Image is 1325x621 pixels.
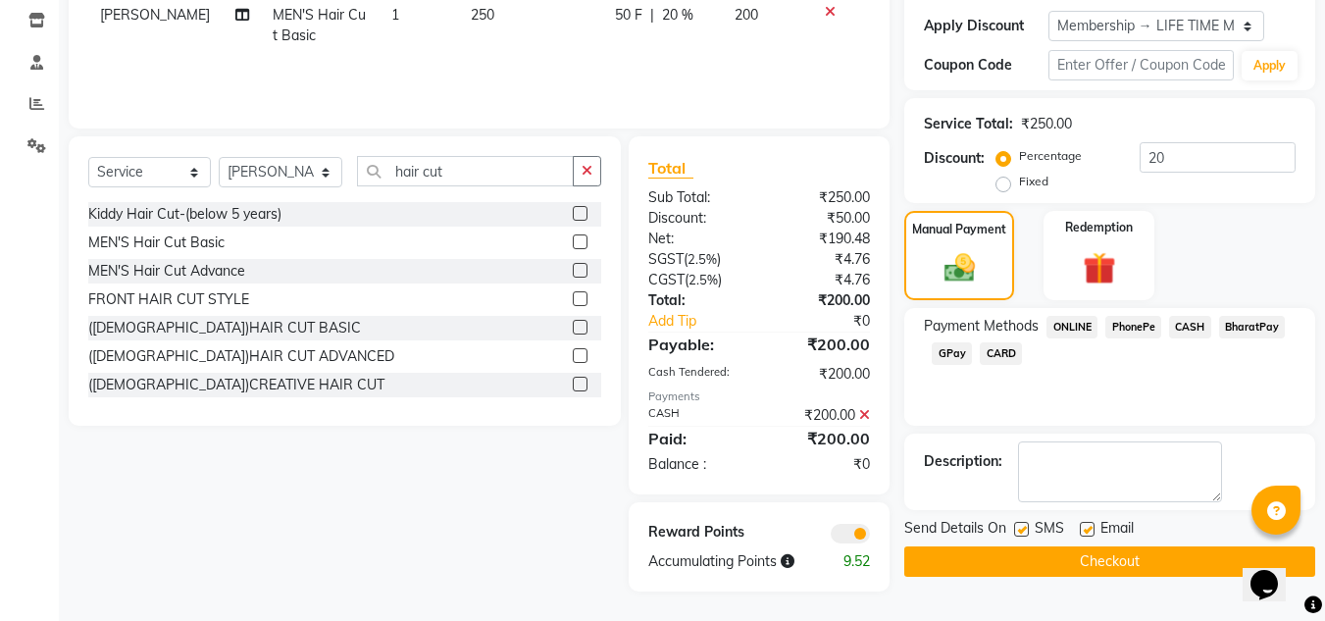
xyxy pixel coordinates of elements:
[935,250,985,285] img: _cash.svg
[357,156,574,186] input: Search or Scan
[759,427,885,450] div: ₹200.00
[1219,316,1286,338] span: BharatPay
[980,342,1022,365] span: CARD
[1021,114,1072,134] div: ₹250.00
[88,261,245,282] div: MEN'S Hair Cut Advance
[1169,316,1211,338] span: CASH
[759,249,885,270] div: ₹4.76
[688,272,718,287] span: 2.5%
[759,454,885,475] div: ₹0
[912,221,1006,238] label: Manual Payment
[634,454,759,475] div: Balance :
[759,187,885,208] div: ₹250.00
[759,333,885,356] div: ₹200.00
[634,208,759,229] div: Discount:
[924,55,1047,76] div: Coupon Code
[634,405,759,426] div: CASH
[615,5,642,26] span: 50 F
[634,522,759,543] div: Reward Points
[924,16,1047,36] div: Apply Discount
[759,270,885,290] div: ₹4.76
[759,229,885,249] div: ₹190.48
[634,333,759,356] div: Payable:
[1019,147,1082,165] label: Percentage
[688,251,717,267] span: 2.5%
[759,405,885,426] div: ₹200.00
[781,311,886,332] div: ₹0
[88,318,361,338] div: ([DEMOGRAPHIC_DATA])HAIR CUT BASIC
[634,249,759,270] div: ( )
[648,250,684,268] span: SGST
[822,551,885,572] div: 9.52
[634,290,759,311] div: Total:
[634,270,759,290] div: ( )
[88,233,225,253] div: MEN'S Hair Cut Basic
[904,546,1315,577] button: Checkout
[634,229,759,249] div: Net:
[634,551,822,572] div: Accumulating Points
[88,346,394,367] div: ([DEMOGRAPHIC_DATA])HAIR CUT ADVANCED
[100,6,210,24] span: [PERSON_NAME]
[924,148,985,169] div: Discount:
[471,6,494,24] span: 250
[1046,316,1097,338] span: ONLINE
[759,290,885,311] div: ₹200.00
[88,204,281,225] div: Kiddy Hair Cut-(below 5 years)
[759,208,885,229] div: ₹50.00
[391,6,399,24] span: 1
[1019,173,1048,190] label: Fixed
[1242,51,1298,80] button: Apply
[648,388,870,405] div: Payments
[1243,543,1305,601] iframe: chat widget
[1105,316,1161,338] span: PhonePe
[634,311,780,332] a: Add Tip
[924,451,1002,472] div: Description:
[634,364,759,385] div: Cash Tendered:
[1065,219,1133,236] label: Redemption
[634,187,759,208] div: Sub Total:
[932,342,972,365] span: GPay
[904,518,1006,543] span: Send Details On
[634,427,759,450] div: Paid:
[759,364,885,385] div: ₹200.00
[273,6,366,44] span: MEN'S Hair Cut Basic
[648,271,685,288] span: CGST
[735,6,758,24] span: 200
[1073,248,1126,288] img: _gift.svg
[1048,50,1234,80] input: Enter Offer / Coupon Code
[924,316,1039,336] span: Payment Methods
[648,158,693,179] span: Total
[88,289,249,310] div: FRONT HAIR CUT STYLE
[662,5,693,26] span: 20 %
[650,5,654,26] span: |
[88,375,384,395] div: ([DEMOGRAPHIC_DATA])CREATIVE HAIR CUT
[924,114,1013,134] div: Service Total:
[1100,518,1134,543] span: Email
[1035,518,1064,543] span: SMS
